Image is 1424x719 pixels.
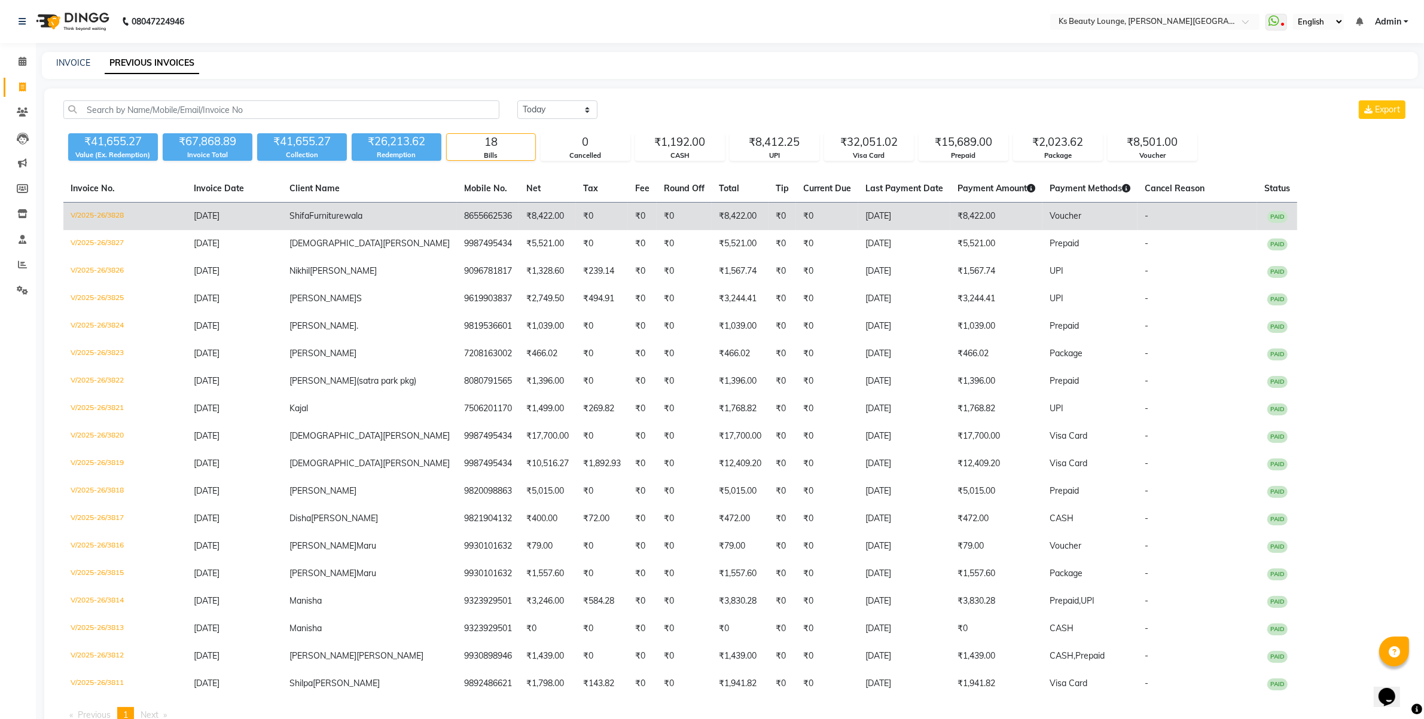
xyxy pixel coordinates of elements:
span: UPI [1050,293,1063,304]
img: logo [31,5,112,38]
span: - [1145,430,1148,441]
td: ₹3,246.00 [519,588,576,615]
span: Nikhil [289,265,310,276]
td: ₹0 [796,203,858,231]
span: Mobile No. [464,183,507,194]
td: 9987495434 [457,230,519,258]
td: V/2025-26/3818 [63,478,187,505]
td: ₹0 [796,340,858,368]
span: - [1145,210,1148,221]
div: Value (Ex. Redemption) [68,150,158,160]
span: [DATE] [194,238,219,249]
td: ₹1,557.60 [950,560,1042,588]
span: PAID [1267,458,1288,470]
td: ₹17,700.00 [950,423,1042,450]
td: V/2025-26/3828 [63,203,187,231]
td: ₹8,422.00 [950,203,1042,231]
span: [DATE] [194,348,219,359]
td: ₹0 [769,450,796,478]
div: Cancelled [541,151,630,161]
span: [DATE] [194,210,219,221]
span: PAID [1267,568,1288,580]
span: (satra park pkg) [356,375,416,386]
td: [DATE] [858,285,950,313]
div: UPI [730,151,819,161]
span: Disha [289,513,311,524]
td: 8080791565 [457,368,519,395]
td: [DATE] [858,423,950,450]
td: ₹10,516.27 [519,450,576,478]
div: Prepaid [919,151,1008,161]
td: ₹79.00 [519,533,576,560]
span: - [1145,238,1148,249]
td: ₹472.00 [712,505,769,533]
td: ₹72.00 [576,505,628,533]
td: ₹0 [628,588,657,615]
span: Total [719,183,739,194]
div: ₹41,655.27 [257,133,347,150]
td: ₹0 [769,423,796,450]
span: [DATE] [194,320,219,331]
span: Prepaid [1050,485,1079,496]
td: ₹3,244.41 [950,285,1042,313]
td: ₹1,039.00 [712,313,769,340]
td: 9619903837 [457,285,519,313]
td: ₹239.14 [576,258,628,285]
button: Export [1359,100,1405,119]
span: [PERSON_NAME] [289,293,356,304]
td: 9987495434 [457,450,519,478]
span: PAID [1267,541,1288,553]
span: [DATE] [194,293,219,304]
span: [DATE] [194,265,219,276]
span: Manisha [289,595,322,606]
td: ₹0 [796,450,858,478]
td: ₹0 [769,478,796,505]
div: ₹15,689.00 [919,134,1008,151]
td: ₹5,015.00 [712,478,769,505]
td: ₹0 [657,285,712,313]
td: ₹1,328.60 [519,258,576,285]
div: ₹32,051.02 [825,134,913,151]
td: ₹0 [657,478,712,505]
span: - [1145,320,1148,331]
td: ₹0 [796,395,858,423]
td: ₹0 [769,258,796,285]
div: 0 [541,134,630,151]
td: ₹0 [628,258,657,285]
span: [PERSON_NAME] [289,348,356,359]
td: V/2025-26/3814 [63,588,187,615]
div: Voucher [1108,151,1197,161]
span: - [1145,375,1148,386]
span: [PERSON_NAME] [383,458,450,469]
span: [DATE] [194,485,219,496]
span: - [1145,348,1148,359]
td: ₹12,409.20 [712,450,769,478]
span: Round Off [664,183,705,194]
span: Net [526,183,541,194]
span: UPI [1050,265,1063,276]
span: Tax [583,183,598,194]
td: [DATE] [858,450,950,478]
td: V/2025-26/3827 [63,230,187,258]
td: ₹0 [796,258,858,285]
td: ₹0 [628,230,657,258]
input: Search by Name/Mobile/Email/Invoice No [63,100,499,119]
div: ₹8,501.00 [1108,134,1197,151]
span: PAID [1267,486,1288,498]
span: Prepaid, [1050,595,1081,606]
span: . [356,320,358,331]
td: ₹17,700.00 [712,423,769,450]
td: 8655662536 [457,203,519,231]
span: PAID [1267,431,1288,443]
span: Prepaid [1050,320,1079,331]
td: ₹0 [769,313,796,340]
span: PAID [1267,403,1288,415]
td: ₹0 [769,560,796,588]
td: [DATE] [858,203,950,231]
td: V/2025-26/3823 [63,340,187,368]
div: 18 [447,134,535,151]
b: 08047224946 [132,5,184,38]
td: ₹0 [796,423,858,450]
td: ₹1,768.82 [712,395,769,423]
td: 7506201170 [457,395,519,423]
